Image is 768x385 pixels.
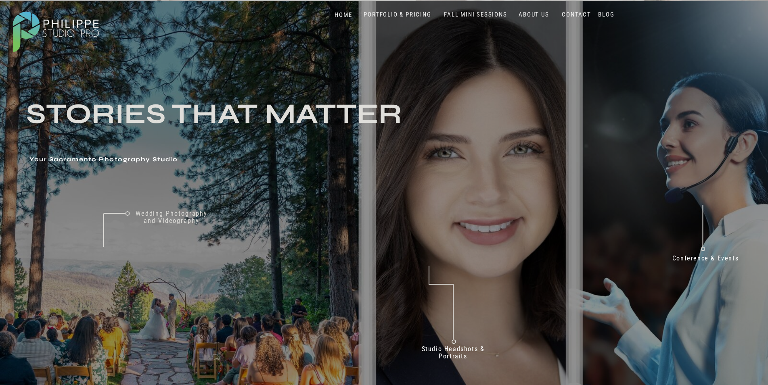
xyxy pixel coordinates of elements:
[465,304,574,326] p: 70+ 5 Star reviews on Google & Yelp
[396,198,629,275] h2: Don't just take our word for it
[596,11,617,19] a: BLOG
[361,11,435,19] a: PORTFOLIO & PRICING
[517,11,551,19] a: ABOUT US
[26,101,429,150] h3: Stories that Matter
[326,11,361,19] a: HOME
[667,255,744,266] a: Conference & Events
[442,11,509,19] a: FALL MINI SESSIONS
[560,11,593,19] a: CONTACT
[412,345,494,363] a: Studio Headshots & Portraits
[130,210,213,232] a: Wedding Photography and Videography
[29,156,329,164] h1: Your Sacramento Photography Studio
